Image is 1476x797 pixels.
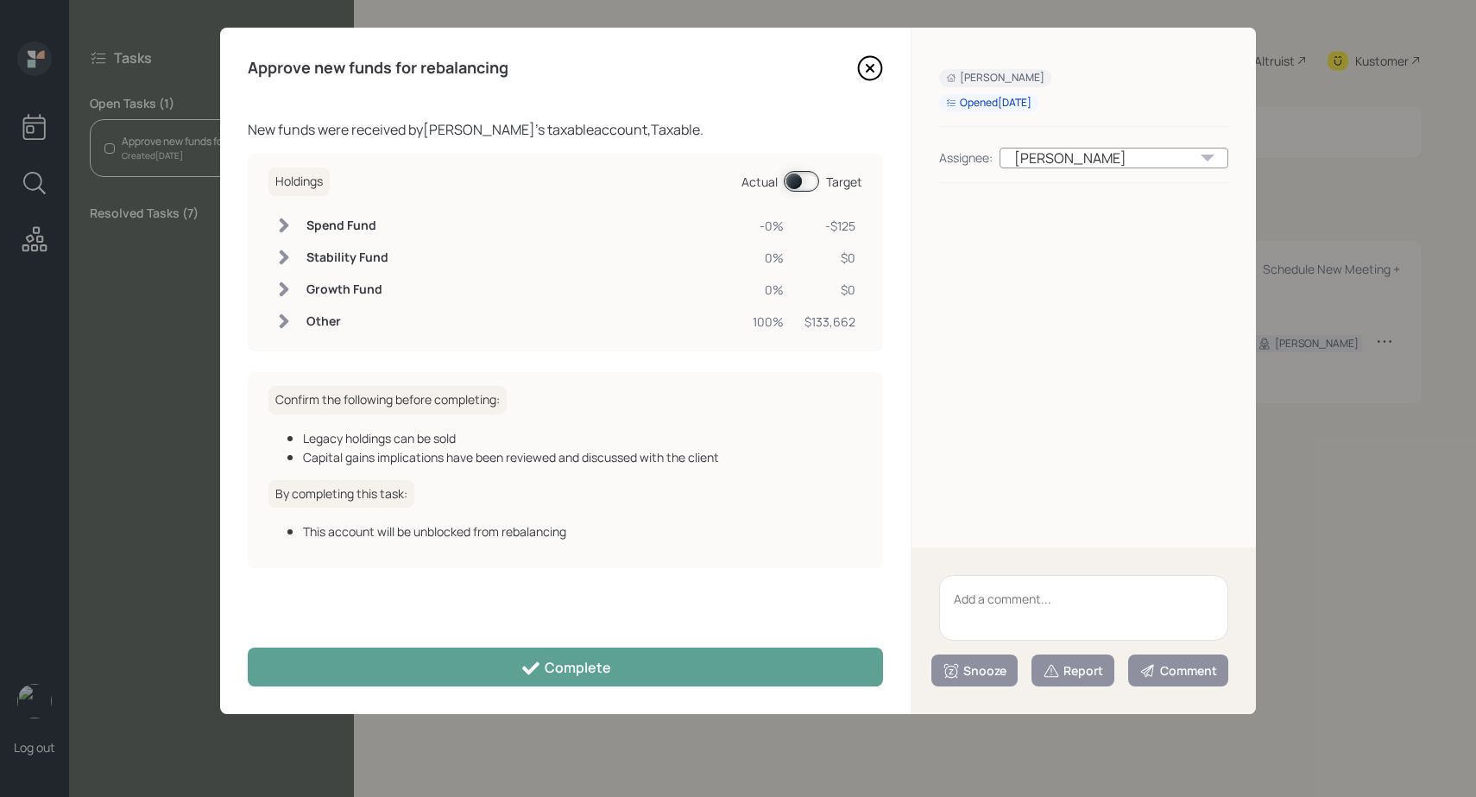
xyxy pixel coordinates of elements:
div: Target [826,173,862,191]
div: Actual [741,173,778,191]
div: Snooze [943,662,1006,680]
button: Comment [1128,655,1228,686]
h6: By completing this task: [268,480,414,509]
div: $133,662 [804,313,855,331]
div: Complete [520,658,611,679]
button: Report [1031,655,1114,686]
div: Legacy holdings can be sold [303,429,862,447]
h6: Other [306,314,388,329]
div: 0% [753,249,784,267]
div: 0% [753,281,784,299]
div: Report [1043,662,1103,680]
h6: Spend Fund [306,218,388,233]
div: 100% [753,313,784,331]
div: New funds were received by [PERSON_NAME] 's taxable account, Taxable . [248,119,883,140]
div: Capital gains implications have been reviewed and discussed with the client [303,448,862,466]
h6: Growth Fund [306,282,388,297]
div: $0 [804,281,855,299]
div: [PERSON_NAME] [946,71,1044,85]
h6: Holdings [268,168,330,196]
h6: Stability Fund [306,250,388,265]
button: Snooze [931,655,1018,686]
div: This account will be unblocked from rebalancing [303,522,862,541]
h4: Approve new funds for rebalancing [248,59,508,78]
div: $0 [804,249,855,267]
div: Comment [1139,662,1217,680]
div: Assignee: [939,149,993,167]
div: Opened [DATE] [946,96,1031,111]
div: -$125 [804,217,855,235]
h6: Confirm the following before completing: [268,386,507,414]
button: Complete [248,648,883,686]
div: [PERSON_NAME] [1000,148,1228,168]
div: -0% [753,217,784,235]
